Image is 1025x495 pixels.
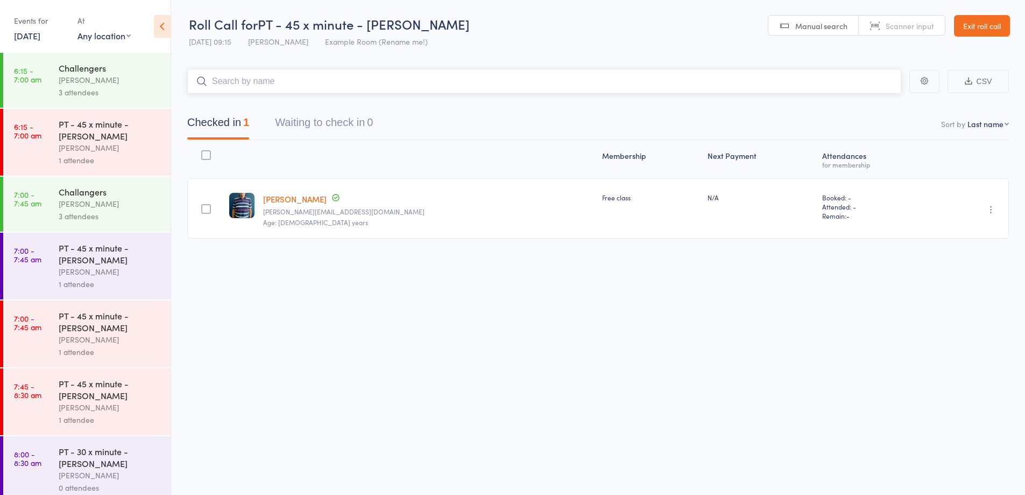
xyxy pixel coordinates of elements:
[954,15,1010,37] a: Exit roll call
[59,346,161,358] div: 1 attendee
[822,161,926,168] div: for membership
[248,36,308,47] span: [PERSON_NAME]
[59,186,161,198] div: Challangers
[59,445,161,469] div: PT - 30 x minute - [PERSON_NAME]
[77,12,131,30] div: At
[59,118,161,142] div: PT - 45 x minute - [PERSON_NAME]
[948,70,1009,93] button: CSV
[822,211,926,220] span: Remain:
[263,208,593,215] small: greg.c@venashell.com
[967,118,1003,129] div: Last name
[59,198,161,210] div: [PERSON_NAME]
[3,233,171,299] a: 7:00 -7:45 amPT - 45 x minute - [PERSON_NAME][PERSON_NAME]1 attendee
[3,53,171,108] a: 6:15 -7:00 amChallengers[PERSON_NAME]3 attendees
[275,111,373,140] button: Waiting to check in0
[846,211,850,220] span: -
[59,278,161,290] div: 1 attendee
[59,74,161,86] div: [PERSON_NAME]
[598,145,703,173] div: Membership
[3,109,171,176] a: 6:15 -7:00 amPT - 45 x minute - [PERSON_NAME][PERSON_NAME]1 attendee
[703,145,818,173] div: Next Payment
[59,242,161,266] div: PT - 45 x minute - [PERSON_NAME]
[602,193,631,202] span: Free class
[59,142,161,154] div: [PERSON_NAME]
[14,450,41,467] time: 8:00 - 8:30 am
[941,118,965,129] label: Sort by
[708,193,814,202] div: N/A
[59,401,161,414] div: [PERSON_NAME]
[187,69,901,94] input: Search by name
[822,193,926,202] span: Booked: -
[187,111,249,140] button: Checked in1
[14,66,41,83] time: 6:15 - 7:00 am
[258,15,470,33] span: PT - 45 x minute - [PERSON_NAME]
[3,368,171,435] a: 7:45 -8:30 amPT - 45 x minute - [PERSON_NAME][PERSON_NAME]1 attendee
[3,301,171,367] a: 7:00 -7:45 amPT - 45 x minute - [PERSON_NAME][PERSON_NAME]1 attendee
[818,145,930,173] div: Atten­dances
[263,218,368,227] span: Age: [DEMOGRAPHIC_DATA] years
[59,469,161,482] div: [PERSON_NAME]
[59,266,161,278] div: [PERSON_NAME]
[14,12,67,30] div: Events for
[59,154,161,166] div: 1 attendee
[229,193,255,218] img: image1731630169.png
[14,122,41,140] time: 6:15 - 7:00 am
[59,378,161,401] div: PT - 45 x minute - [PERSON_NAME]
[886,20,934,31] span: Scanner input
[77,30,131,41] div: Any location
[59,310,161,333] div: PT - 45 x minute - [PERSON_NAME]
[59,86,161,99] div: 3 attendees
[189,15,258,33] span: Roll Call for
[189,36,231,47] span: [DATE] 09:15
[14,190,41,207] time: 7:00 - 7:45 am
[14,246,41,263] time: 7:00 - 7:45 am
[3,177,171,232] a: 7:00 -7:45 amChallangers[PERSON_NAME]3 attendees
[59,210,161,222] div: 3 attendees
[263,193,327,205] a: [PERSON_NAME]
[243,116,249,128] div: 1
[14,314,41,331] time: 7:00 - 7:45 am
[325,36,428,47] span: Example Room (Rename me!)
[14,382,41,399] time: 7:45 - 8:30 am
[59,414,161,426] div: 1 attendee
[59,482,161,494] div: 0 attendees
[367,116,373,128] div: 0
[59,333,161,346] div: [PERSON_NAME]
[59,62,161,74] div: Challengers
[795,20,847,31] span: Manual search
[822,202,926,211] span: Attended: -
[14,30,40,41] a: [DATE]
